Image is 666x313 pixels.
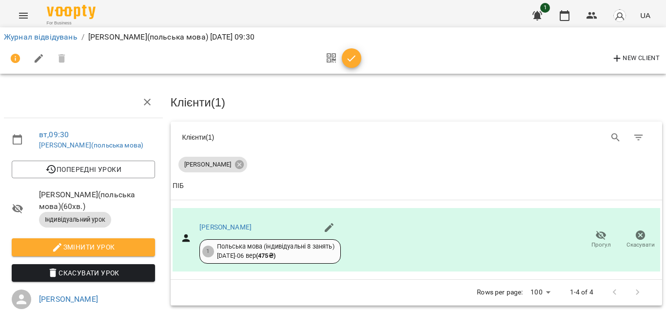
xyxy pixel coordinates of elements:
[171,96,663,109] h3: Клієнти ( 1 )
[4,32,78,42] a: Журнал відвідувань
[39,189,155,212] span: [PERSON_NAME](польська мова) ( 60 хв. )
[12,238,155,256] button: Змінити урок
[39,294,98,304] a: [PERSON_NAME]
[81,31,84,43] li: /
[611,53,660,64] span: New Client
[173,180,661,192] span: ПІБ
[627,126,650,149] button: Фільтр
[591,241,611,249] span: Прогул
[640,10,650,21] span: UA
[581,226,621,253] button: Прогул
[39,215,111,224] span: Індивідуальний урок
[173,180,184,192] div: ПІБ
[182,132,410,142] div: Клієнти ( 1 )
[20,164,147,175] span: Попередні уроки
[178,160,237,169] span: [PERSON_NAME]
[609,51,662,66] button: New Client
[604,126,627,149] button: Search
[540,3,550,13] span: 1
[256,252,275,259] b: ( 475 ₴ )
[621,226,660,253] button: Скасувати
[20,241,147,253] span: Змінити урок
[202,246,214,257] div: 1
[4,31,662,43] nav: breadcrumb
[627,241,655,249] span: Скасувати
[217,242,334,260] div: Польська мова (індивідуальні 8 занять) [DATE] - 06 вер
[527,285,554,299] div: 100
[39,141,143,149] a: [PERSON_NAME](польська мова)
[477,288,523,297] p: Rows per page:
[613,9,627,22] img: avatar_s.png
[173,180,184,192] div: Sort
[88,31,255,43] p: [PERSON_NAME](польська мова) [DATE] 09:30
[199,223,252,231] a: [PERSON_NAME]
[12,161,155,178] button: Попередні уроки
[12,264,155,282] button: Скасувати Урок
[39,130,69,139] a: вт , 09:30
[171,122,663,153] div: Table Toolbar
[20,267,147,279] span: Скасувати Урок
[178,157,247,172] div: [PERSON_NAME]
[47,5,96,19] img: Voopty Logo
[47,20,96,26] span: For Business
[636,6,654,24] button: UA
[570,288,593,297] p: 1-4 of 4
[12,4,35,27] button: Menu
